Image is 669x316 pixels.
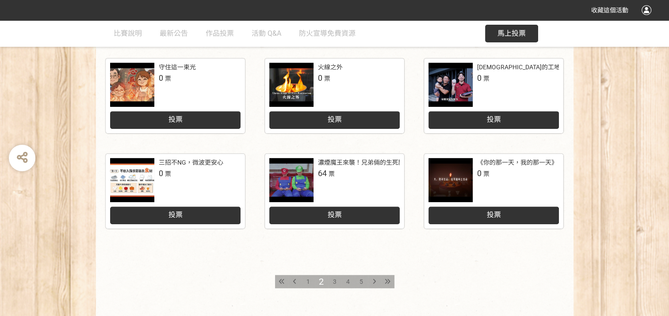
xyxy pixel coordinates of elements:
span: 活動 Q&A [252,29,281,38]
a: 濃煙魔王來襲！兄弟倆的生死關門64票投票 [265,154,404,229]
a: 最新公告 [160,20,188,47]
a: 三招不NG，微波更安心0票投票 [106,154,245,229]
a: 防火宣導免費資源 [299,20,356,47]
span: 票 [165,170,171,177]
span: 防火宣導免費資源 [299,29,356,38]
span: 收藏這個活動 [591,7,628,14]
span: 票 [483,170,489,177]
span: 最新公告 [160,29,188,38]
span: 投票 [486,115,501,124]
span: 票 [483,75,489,82]
div: 濃煙魔王來襲！兄弟倆的生死關門 [318,158,411,167]
span: 4 [346,278,350,285]
span: 1 [306,278,310,285]
a: 活動 Q&A [252,20,281,47]
a: 守住這一束光0票投票 [106,58,245,133]
a: 《你的那一天，我的那一天》0票投票 [424,154,563,229]
div: 火線之外 [318,63,343,72]
span: 投票 [327,211,341,219]
a: [DEMOGRAPHIC_DATA]的工地人生0票投票 [424,58,563,133]
div: [DEMOGRAPHIC_DATA]的工地人生 [477,63,573,72]
div: 守住這一束光 [159,63,196,72]
span: 0 [159,169,163,178]
span: 比賽說明 [114,29,142,38]
span: 3 [333,278,336,285]
span: 投票 [168,211,182,219]
span: 投票 [168,115,182,124]
span: 0 [477,73,482,83]
div: 三招不NG，微波更安心 [159,158,223,167]
span: 票 [324,75,330,82]
span: 0 [318,73,322,83]
span: 票 [329,170,335,177]
span: 投票 [486,211,501,219]
div: 《你的那一天，我的那一天》 [477,158,558,167]
span: 2 [319,276,324,287]
a: 比賽說明 [114,20,142,47]
span: 馬上投票 [497,29,526,38]
span: 票 [165,75,171,82]
span: 5 [359,278,363,285]
a: 作品投票 [206,20,234,47]
span: 0 [477,169,482,178]
span: 64 [318,169,327,178]
span: 作品投票 [206,29,234,38]
button: 馬上投票 [485,25,538,42]
a: 火線之外0票投票 [265,58,404,133]
span: 投票 [327,115,341,124]
span: 0 [159,73,163,83]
